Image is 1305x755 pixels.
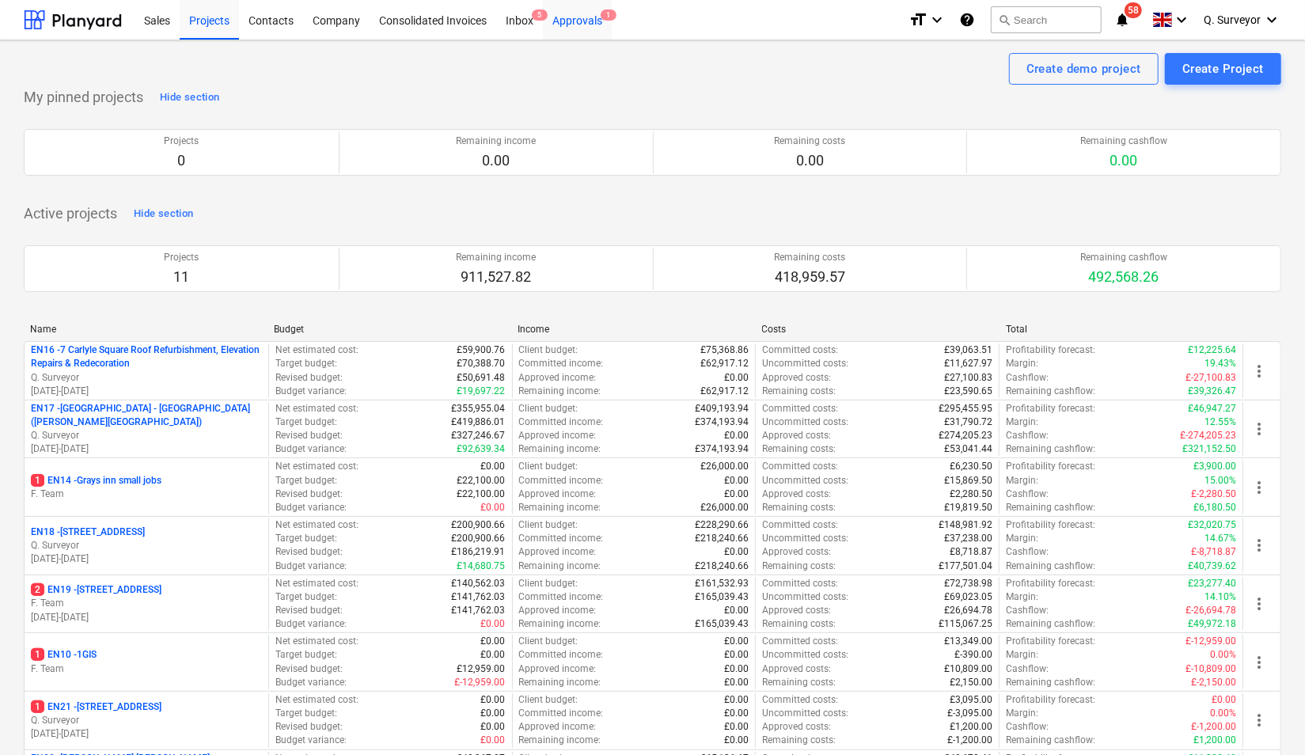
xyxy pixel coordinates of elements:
[1186,371,1236,385] p: £-27,100.83
[1191,488,1236,501] p: £-2,280.50
[164,267,199,286] p: 11
[275,429,343,442] p: Revised budget :
[275,501,347,514] p: Budget variance :
[944,371,992,385] p: £27,100.83
[31,474,262,501] div: 1EN14 -Grays inn small jobsF. Team
[452,402,506,415] p: £355,955.04
[519,720,597,734] p: Approved income :
[164,151,199,170] p: 0
[1204,590,1236,604] p: 14.10%
[762,385,836,398] p: Remaining costs :
[1250,419,1269,438] span: more_vert
[1250,594,1269,613] span: more_vert
[275,545,343,559] p: Revised budget :
[275,474,337,488] p: Target budget :
[1009,53,1159,85] button: Create demo project
[1210,707,1236,720] p: 0.00%
[452,415,506,429] p: £419,886.01
[762,560,836,573] p: Remaining costs :
[31,648,97,662] p: EN10 - 1GIS
[519,385,601,398] p: Remaining income :
[457,371,506,385] p: £50,691.48
[774,151,845,170] p: 0.00
[954,648,992,662] p: £-390.00
[24,204,117,223] p: Active projects
[1006,460,1095,473] p: Profitability forecast :
[519,402,579,415] p: Client budget :
[519,604,597,617] p: Approved income :
[1026,59,1141,79] div: Create demo project
[519,488,597,501] p: Approved income :
[939,518,992,532] p: £148,981.92
[1006,324,1237,335] div: Total
[762,442,836,456] p: Remaining costs :
[1186,635,1236,648] p: £-12,959.00
[944,662,992,676] p: £10,809.00
[762,707,848,720] p: Uncommitted costs :
[1188,560,1236,573] p: £40,739.62
[160,89,219,107] div: Hide section
[274,324,505,335] div: Budget
[1006,518,1095,532] p: Profitability forecast :
[762,532,848,545] p: Uncommitted costs :
[31,700,161,714] p: EN21 - [STREET_ADDRESS]
[762,648,848,662] p: Uncommitted costs :
[275,707,337,720] p: Target budget :
[31,525,145,539] p: EN18 - [STREET_ADDRESS]
[762,402,838,415] p: Committed costs :
[762,415,848,429] p: Uncommitted costs :
[275,648,337,662] p: Target budget :
[31,583,262,624] div: 2EN19 -[STREET_ADDRESS]F. Team[DATE]-[DATE]
[700,460,749,473] p: £26,000.00
[762,343,838,357] p: Committed costs :
[1006,501,1095,514] p: Remaining cashflow :
[519,648,604,662] p: Committed income :
[481,720,506,734] p: £0.00
[1188,518,1236,532] p: £32,020.75
[1172,10,1191,29] i: keyboard_arrow_down
[724,474,749,488] p: £0.00
[724,693,749,707] p: £0.00
[275,720,343,734] p: Revised budget :
[944,501,992,514] p: £19,819.50
[1080,135,1167,148] p: Remaining cashflow
[130,201,197,226] button: Hide section
[457,488,506,501] p: £22,100.00
[724,720,749,734] p: £0.00
[944,415,992,429] p: £31,790.72
[31,611,262,624] p: [DATE] - [DATE]
[1114,10,1130,29] i: notifications
[695,577,749,590] p: £161,532.93
[481,648,506,662] p: £0.00
[456,135,536,148] p: Remaining income
[456,251,536,264] p: Remaining income
[1188,402,1236,415] p: £46,947.27
[1188,343,1236,357] p: £12,225.64
[1006,343,1095,357] p: Profitability forecast :
[452,429,506,442] p: £327,246.67
[156,85,223,110] button: Hide section
[1186,662,1236,676] p: £-10,809.00
[762,460,838,473] p: Committed costs :
[31,583,44,596] span: 2
[1006,474,1038,488] p: Margin :
[695,415,749,429] p: £374,193.94
[939,429,992,442] p: £274,205.23
[939,560,992,573] p: £177,501.04
[762,604,831,617] p: Approved costs :
[1180,429,1236,442] p: £-274,205.23
[695,402,749,415] p: £409,193.94
[944,385,992,398] p: £23,590.65
[724,662,749,676] p: £0.00
[452,545,506,559] p: £186,219.91
[1006,662,1049,676] p: Cashflow :
[762,617,836,631] p: Remaining costs :
[519,577,579,590] p: Client budget :
[1226,679,1305,755] div: Chat Widget
[519,617,601,631] p: Remaining income :
[947,707,992,720] p: £-3,095.00
[939,402,992,415] p: £295,455.95
[695,560,749,573] p: £218,240.66
[1204,13,1261,26] span: Q. Surveyor
[950,460,992,473] p: £6,230.50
